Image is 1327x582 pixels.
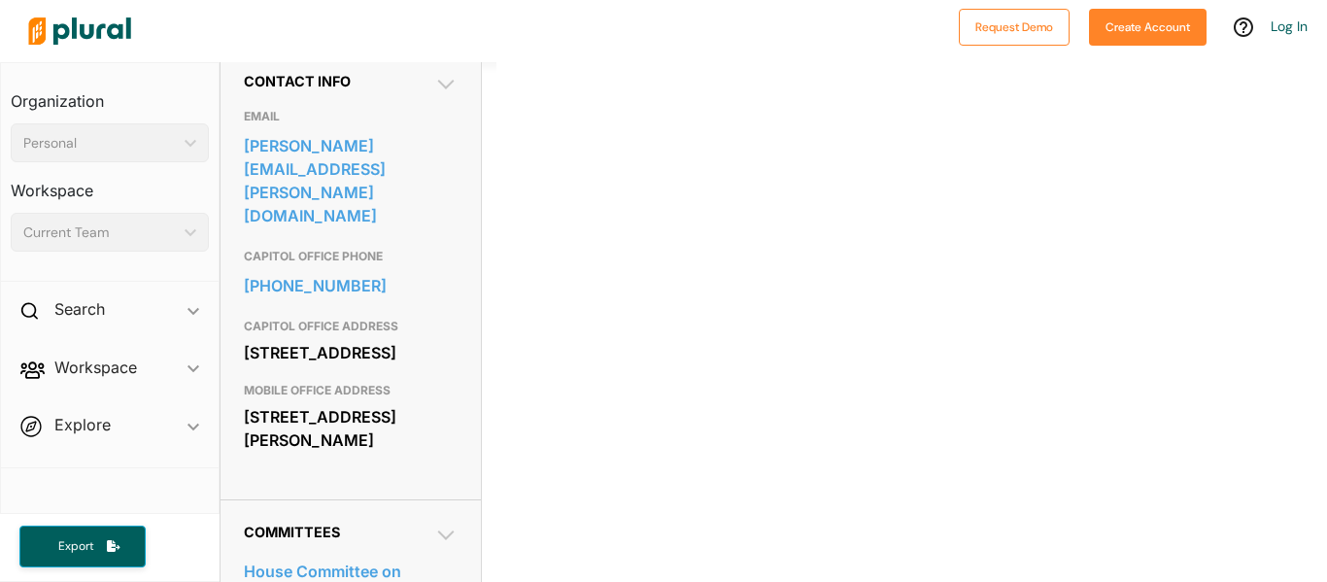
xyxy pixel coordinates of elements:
[23,133,177,154] div: Personal
[244,402,458,455] div: [STREET_ADDRESS][PERSON_NAME]
[244,245,458,268] h3: CAPITOL OFFICE PHONE
[244,271,458,300] a: [PHONE_NUMBER]
[244,315,458,338] h3: CAPITOL OFFICE ADDRESS
[959,16,1070,36] a: Request Demo
[244,338,458,367] div: [STREET_ADDRESS]
[244,105,458,128] h3: EMAIL
[19,526,146,567] button: Export
[244,524,340,540] span: Committees
[11,162,209,205] h3: Workspace
[23,223,177,243] div: Current Team
[1089,16,1207,36] a: Create Account
[1271,17,1308,35] a: Log In
[11,73,209,116] h3: Organization
[244,131,458,230] a: [PERSON_NAME][EMAIL_ADDRESS][PERSON_NAME][DOMAIN_NAME]
[1089,9,1207,46] button: Create Account
[244,73,351,89] span: Contact Info
[959,9,1070,46] button: Request Demo
[45,538,107,555] span: Export
[54,298,105,320] h2: Search
[244,379,458,402] h3: MOBILE OFFICE ADDRESS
